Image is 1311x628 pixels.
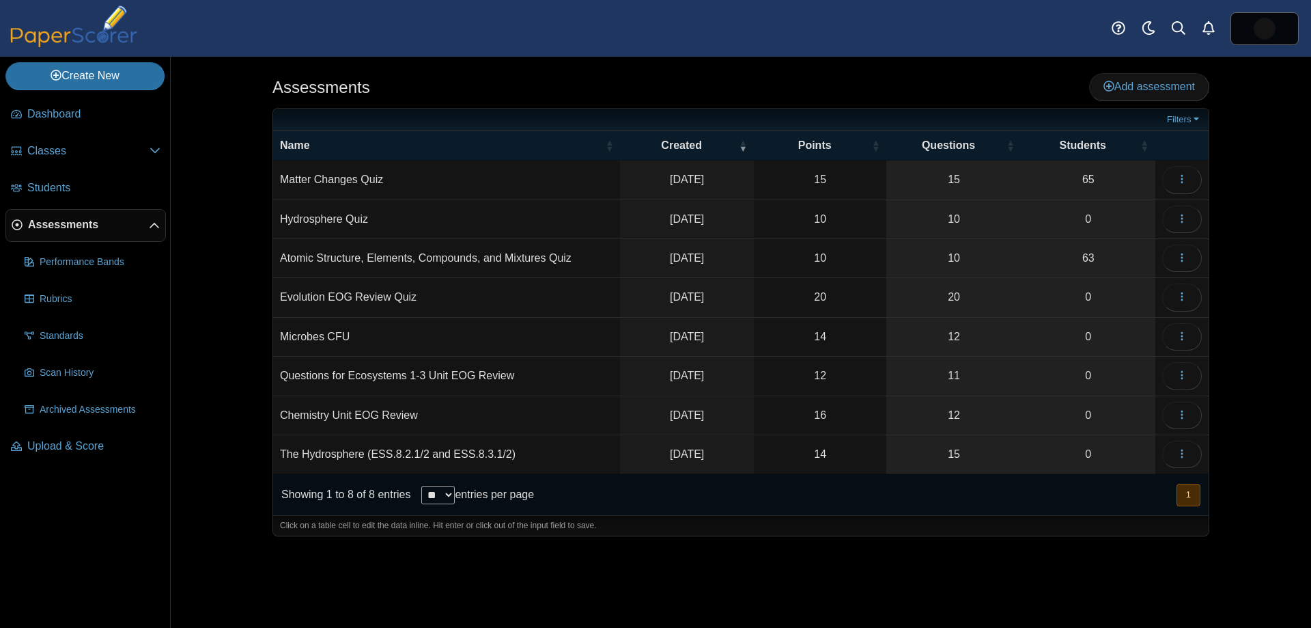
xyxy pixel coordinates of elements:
[273,239,620,278] td: Atomic Structure, Elements, Compounds, and Mixtures Quiz
[670,213,704,225] time: Jul 25, 2025 at 10:46 PM
[670,331,704,342] time: May 9, 2025 at 8:06 AM
[27,439,160,454] span: Upload & Score
[754,239,887,278] td: 10
[28,217,149,232] span: Assessments
[40,292,160,306] span: Rubrics
[670,409,704,421] time: Apr 25, 2025 at 10:47 AM
[5,209,166,242] a: Assessments
[27,180,160,195] span: Students
[1254,18,1275,40] img: ps.74CSeXsONR1xs8MJ
[886,200,1021,238] a: 10
[754,161,887,200] td: 15
[273,200,620,239] td: Hydrosphere Quiz
[1021,357,1155,395] a: 0
[273,357,620,396] td: Questions for Ecosystems 1-3 Unit EOG Review
[273,474,410,515] div: Showing 1 to 8 of 8 entries
[670,291,704,303] time: May 19, 2025 at 11:09 AM
[27,107,160,122] span: Dashboard
[754,357,887,396] td: 12
[280,138,602,153] span: Name
[1164,113,1205,126] a: Filters
[670,448,704,460] time: Mar 31, 2025 at 2:35 PM
[273,396,620,435] td: Chemistry Unit EOG Review
[893,138,1003,153] span: Questions
[1089,73,1209,100] a: Add assessment
[40,329,160,343] span: Standards
[1006,139,1015,152] span: Questions : Activate to sort
[5,431,166,463] a: Upload & Score
[19,357,166,390] a: Scan History
[670,370,704,381] time: Apr 26, 2025 at 10:44 AM
[19,394,166,426] a: Archived Assessments
[886,396,1021,435] a: 12
[886,161,1021,199] a: 15
[1021,435,1155,474] a: 0
[1021,239,1155,277] a: 63
[761,138,869,153] span: Points
[1021,200,1155,238] a: 0
[5,98,166,131] a: Dashboard
[1021,318,1155,356] a: 0
[886,278,1021,316] a: 20
[5,135,166,168] a: Classes
[627,138,736,153] span: Created
[1140,139,1148,152] span: Students : Activate to sort
[670,174,704,185] time: Sep 13, 2025 at 4:13 PM
[5,172,166,205] a: Students
[273,515,1209,536] div: Click on a table cell to edit the data inline. Hit enter or click out of the input field to save.
[272,76,370,99] h1: Assessments
[5,38,142,49] a: PaperScorer
[886,357,1021,395] a: 11
[871,139,879,152] span: Points : Activate to sort
[19,283,166,316] a: Rubrics
[886,239,1021,277] a: 10
[40,403,160,417] span: Archived Assessments
[1021,161,1155,199] a: 65
[273,161,620,200] td: Matter Changes Quiz
[886,318,1021,356] a: 12
[27,144,150,159] span: Classes
[273,278,620,317] td: Evolution EOG Review Quiz
[273,435,620,474] td: The Hydrosphere (ESS.8.2.1/2 and ESS.8.3.1/2)
[754,435,887,474] td: 14
[1103,81,1195,92] span: Add assessment
[455,489,534,500] label: entries per page
[1254,18,1275,40] span: Jasmine McNair
[1175,484,1200,506] nav: pagination
[1021,278,1155,316] a: 0
[5,62,165,90] a: Create New
[754,318,887,357] td: 14
[273,318,620,357] td: Microbes CFU
[40,256,160,269] span: Performance Bands
[886,435,1021,474] a: 15
[40,366,160,380] span: Scan History
[1230,12,1299,45] a: ps.74CSeXsONR1xs8MJ
[754,396,887,435] td: 16
[19,320,166,353] a: Standards
[1021,396,1155,435] a: 0
[754,278,887,317] td: 20
[5,5,142,47] img: PaperScorer
[739,139,747,152] span: Created : Activate to remove sorting
[1194,14,1224,44] a: Alerts
[1028,138,1138,153] span: Students
[19,246,166,279] a: Performance Bands
[1176,484,1200,506] button: 1
[670,252,704,264] time: Jul 18, 2025 at 5:39 PM
[754,200,887,239] td: 10
[605,139,613,152] span: Name : Activate to sort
